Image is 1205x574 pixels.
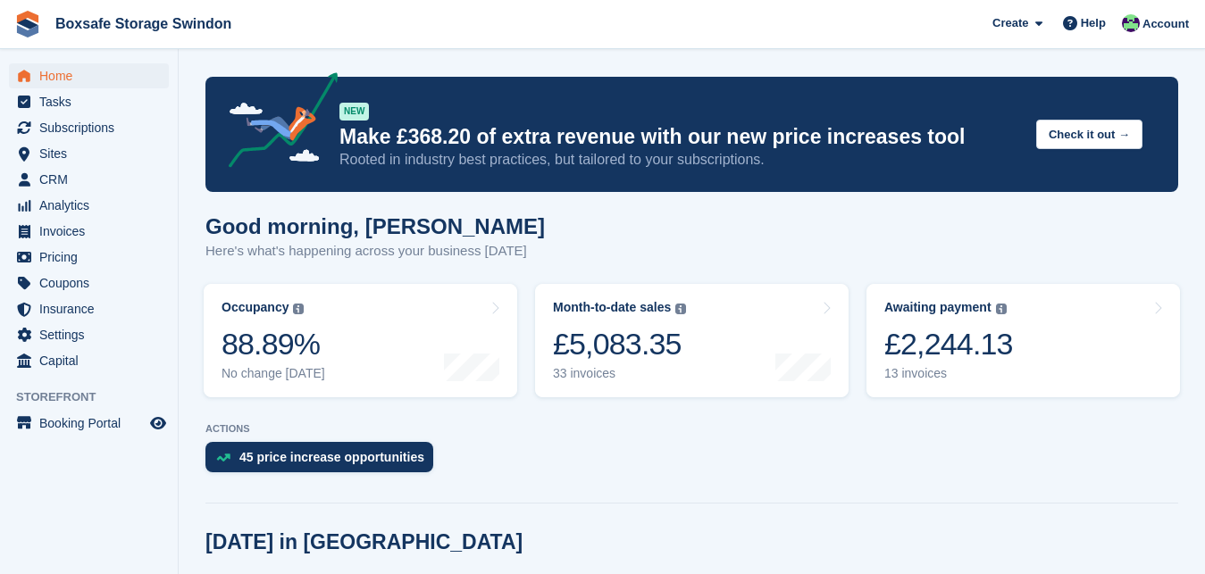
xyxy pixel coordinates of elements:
[339,124,1022,150] p: Make £368.20 of extra revenue with our new price increases tool
[205,241,545,262] p: Here's what's happening across your business [DATE]
[39,141,146,166] span: Sites
[39,411,146,436] span: Booking Portal
[222,300,289,315] div: Occupancy
[339,150,1022,170] p: Rooted in industry best practices, but tailored to your subscriptions.
[39,219,146,244] span: Invoices
[9,411,169,436] a: menu
[147,412,169,434] a: Preview store
[239,450,424,464] div: 45 price increase opportunities
[9,270,169,295] a: menu
[39,63,146,88] span: Home
[884,300,992,315] div: Awaiting payment
[9,115,169,140] a: menu
[9,348,169,373] a: menu
[9,193,169,218] a: menu
[866,284,1180,397] a: Awaiting payment £2,244.13 13 invoices
[9,167,169,192] a: menu
[553,300,671,315] div: Month-to-date sales
[675,304,686,314] img: icon-info-grey-7440780725fd019a000dd9b08b2336e03edf1995a4989e88bcd33f0948082b44.svg
[996,304,1007,314] img: icon-info-grey-7440780725fd019a000dd9b08b2336e03edf1995a4989e88bcd33f0948082b44.svg
[205,442,442,481] a: 45 price increase opportunities
[39,270,146,295] span: Coupons
[1122,14,1140,32] img: Kim Virabi
[9,245,169,270] a: menu
[39,296,146,321] span: Insurance
[1081,14,1106,32] span: Help
[39,115,146,140] span: Subscriptions
[535,284,849,397] a: Month-to-date sales £5,083.35 33 invoices
[1036,120,1142,149] button: Check it out →
[39,322,146,347] span: Settings
[553,326,686,362] div: £5,083.35
[39,193,146,218] span: Analytics
[992,14,1028,32] span: Create
[205,530,523,554] h2: [DATE] in [GEOGRAPHIC_DATA]
[39,89,146,114] span: Tasks
[9,219,169,244] a: menu
[9,322,169,347] a: menu
[205,214,545,238] h1: Good morning, [PERSON_NAME]
[204,284,517,397] a: Occupancy 88.89% No change [DATE]
[39,348,146,373] span: Capital
[39,167,146,192] span: CRM
[9,89,169,114] a: menu
[553,366,686,381] div: 33 invoices
[213,72,339,174] img: price-adjustments-announcement-icon-8257ccfd72463d97f412b2fc003d46551f7dbcb40ab6d574587a9cd5c0d94...
[9,141,169,166] a: menu
[205,423,1178,435] p: ACTIONS
[9,63,169,88] a: menu
[222,326,325,362] div: 88.89%
[9,296,169,321] a: menu
[48,9,238,38] a: Boxsafe Storage Swindon
[293,304,304,314] img: icon-info-grey-7440780725fd019a000dd9b08b2336e03edf1995a4989e88bcd33f0948082b44.svg
[216,453,230,462] img: price_increase_opportunities-93ffe204e8149a01c8c9dc8f82e8f89637d9d84a8eef4429ea346261dce0b2c0.svg
[884,366,1013,381] div: 13 invoices
[222,366,325,381] div: No change [DATE]
[884,326,1013,362] div: £2,244.13
[16,388,178,406] span: Storefront
[1142,15,1189,33] span: Account
[39,245,146,270] span: Pricing
[339,103,369,121] div: NEW
[14,11,41,37] img: stora-icon-8386f47178a22dfd0bd8f6a31ec36ba5ce8667c1dd55bd0f319d3a0aa187defe.svg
